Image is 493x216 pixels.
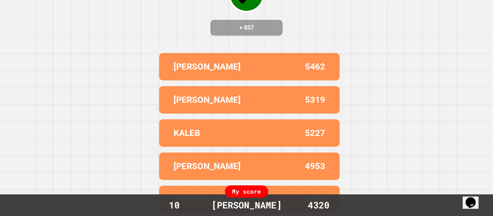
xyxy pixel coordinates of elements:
[204,198,289,212] div: [PERSON_NAME]
[225,185,268,198] div: My score
[218,23,275,32] h4: + 857
[305,127,325,140] p: 5227
[174,127,200,140] p: KALEB
[305,93,325,106] p: 5319
[463,187,486,209] iframe: chat widget
[174,193,241,206] p: [PERSON_NAME]
[174,60,241,73] p: [PERSON_NAME]
[174,160,241,173] p: [PERSON_NAME]
[305,160,325,173] p: 4953
[305,60,325,73] p: 5462
[292,198,346,212] div: 4320
[174,93,241,106] p: [PERSON_NAME]
[147,198,201,212] div: 10
[305,193,325,206] p: 4933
